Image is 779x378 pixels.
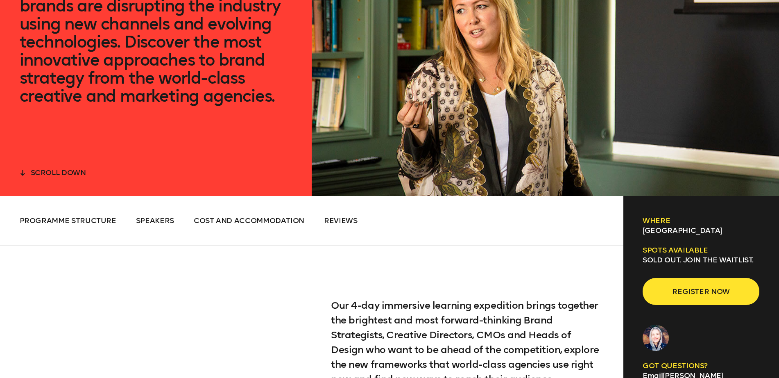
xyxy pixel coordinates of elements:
[643,216,759,225] h6: Where
[643,278,759,305] button: Register now
[20,216,116,225] span: Programme Structure
[194,216,304,225] span: Cost and Accommodation
[643,225,759,235] p: [GEOGRAPHIC_DATA]
[324,216,358,225] span: Reviews
[20,166,86,178] button: scroll down
[31,168,86,177] span: scroll down
[643,245,759,255] h6: Spots available
[136,216,174,225] span: Speakers
[656,284,746,299] span: Register now
[643,361,759,371] p: GOT QUESTIONS?
[643,255,759,265] p: SOLD OUT. Join the waitlist.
